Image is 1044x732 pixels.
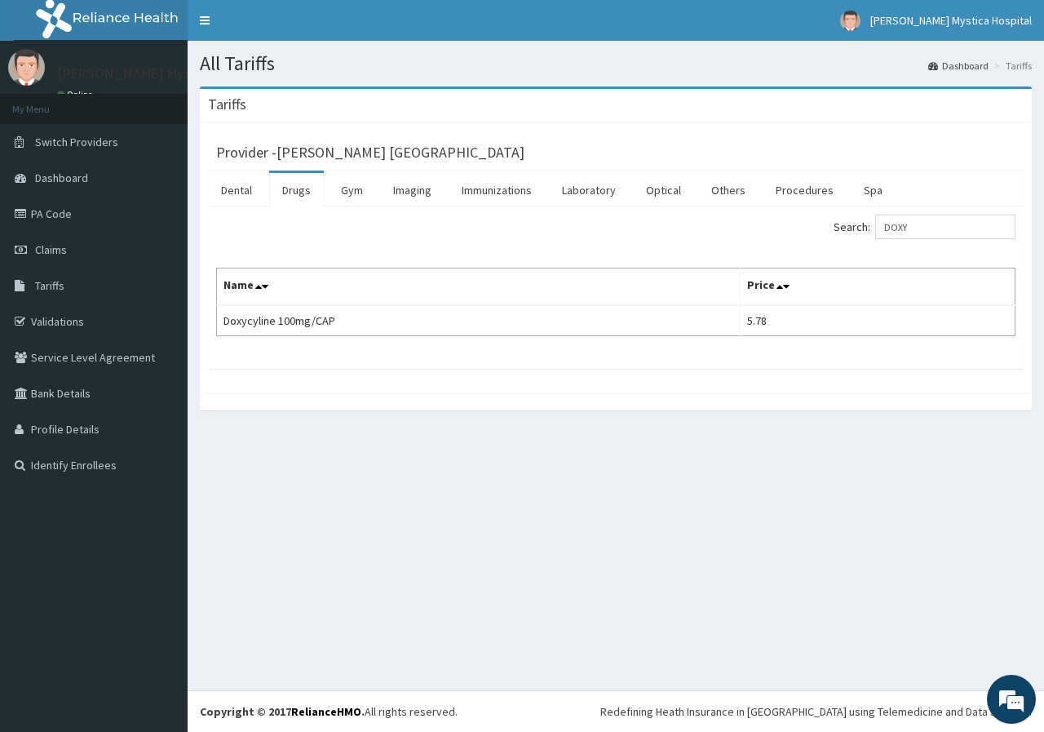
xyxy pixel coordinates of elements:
a: Laboratory [549,173,629,207]
label: Search: [834,215,1015,239]
td: 5.78 [740,305,1015,336]
a: Gym [328,173,376,207]
a: RelianceHMO [291,704,361,719]
span: Claims [35,242,67,257]
p: [PERSON_NAME] Mystica Hospital [57,66,272,81]
a: Procedures [763,173,847,207]
a: Dental [208,173,265,207]
span: Switch Providers [35,135,118,149]
strong: Copyright © 2017 . [200,704,365,719]
a: Online [57,89,96,100]
input: Search: [875,215,1015,239]
span: Dashboard [35,171,88,185]
img: User Image [840,11,860,31]
h3: Tariffs [208,97,246,112]
a: Optical [633,173,694,207]
span: [PERSON_NAME] Mystica Hospital [870,13,1032,28]
div: Redefining Heath Insurance in [GEOGRAPHIC_DATA] using Telemedicine and Data Science! [600,703,1032,720]
h3: Provider - [PERSON_NAME] [GEOGRAPHIC_DATA] [216,145,524,160]
a: Others [698,173,759,207]
span: Tariffs [35,278,64,293]
td: Doxycyline 100mg/CAP [217,305,741,336]
a: Immunizations [449,173,545,207]
a: Dashboard [928,59,989,73]
a: Drugs [269,173,324,207]
th: Price [740,268,1015,306]
a: Spa [851,173,896,207]
th: Name [217,268,741,306]
footer: All rights reserved. [188,690,1044,732]
img: User Image [8,49,45,86]
h1: All Tariffs [200,53,1032,74]
li: Tariffs [990,59,1032,73]
a: Imaging [380,173,445,207]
